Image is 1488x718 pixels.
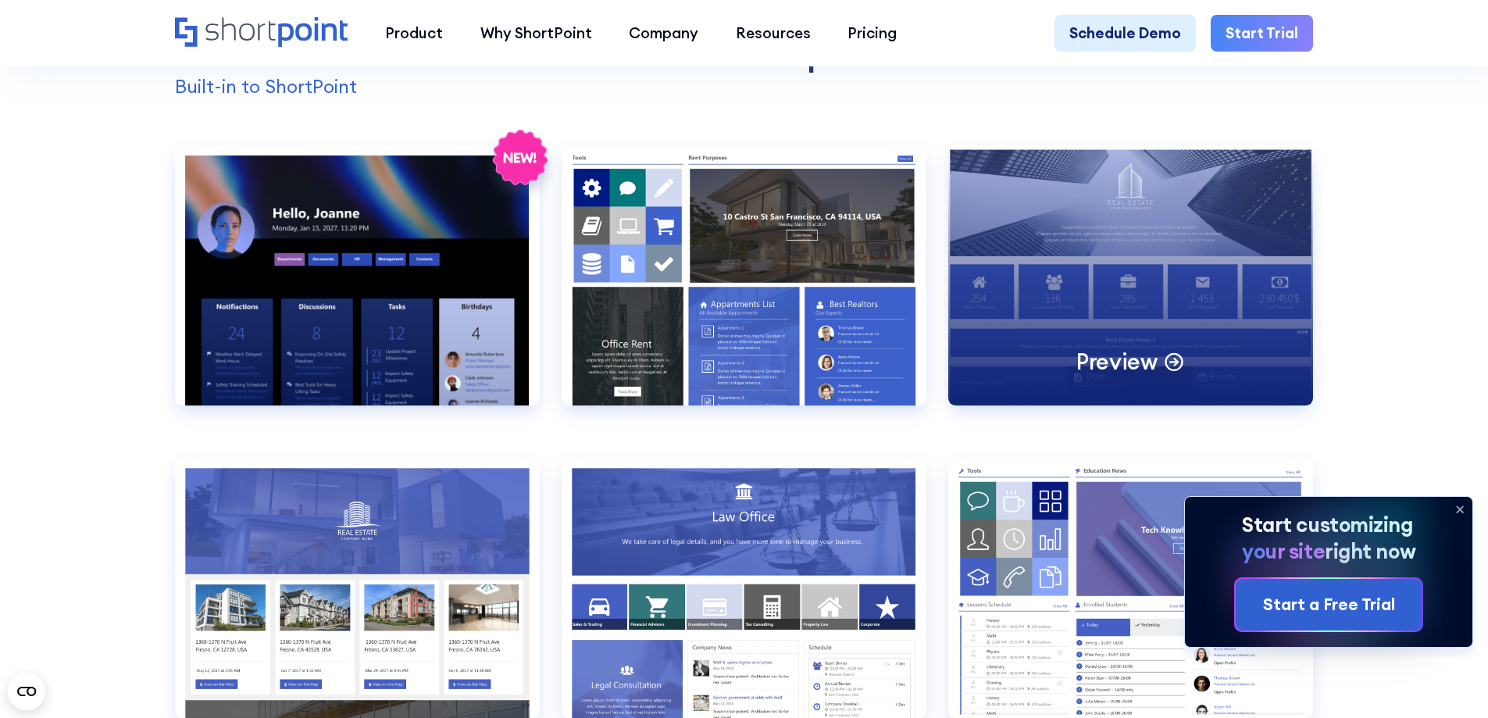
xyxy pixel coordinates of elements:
div: Why ShortPoint [480,22,592,45]
p: Built-in to ShortPoint [175,73,1313,101]
a: Start Trial [1211,15,1313,52]
a: Company [610,15,717,52]
a: Schedule Demo [1054,15,1196,52]
a: Start a Free Trial [1236,579,1422,630]
div: Pricing [847,22,897,45]
iframe: Chat Widget [1410,643,1488,718]
p: Preview [1076,347,1158,376]
a: Documents 1 [562,145,926,435]
a: Resources [717,15,830,52]
div: チャットウィジェット [1410,643,1488,718]
a: Why ShortPoint [462,15,611,52]
a: Pricing [830,15,916,52]
a: Communication [175,145,540,435]
a: Home [175,17,348,49]
div: Company [629,22,698,45]
button: Open CMP widget [8,673,45,710]
div: Start a Free Trial [1263,592,1395,617]
h2: SharePoint Templates [175,38,1313,73]
a: Product [366,15,462,52]
div: Product [385,22,443,45]
div: Resources [736,22,811,45]
a: Documents 2Preview [948,145,1313,435]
